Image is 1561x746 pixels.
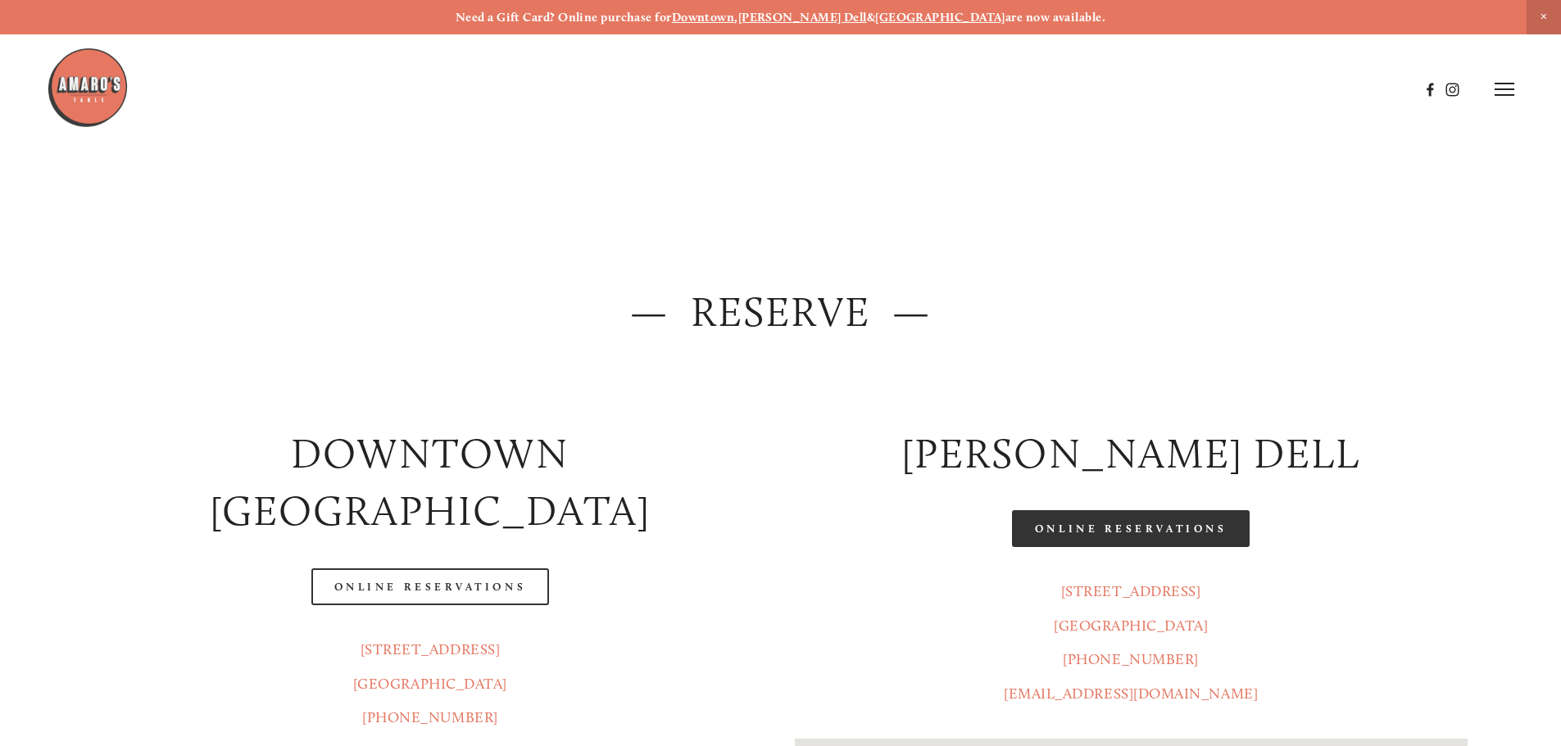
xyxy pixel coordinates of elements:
[361,640,501,658] a: [STREET_ADDRESS]
[672,10,735,25] a: Downtown
[867,10,875,25] strong: &
[1004,685,1258,703] a: [EMAIL_ADDRESS][DOMAIN_NAME]
[93,283,1467,341] h2: — Reserve —
[1061,582,1201,600] a: [STREET_ADDRESS]
[1063,650,1199,668] a: [PHONE_NUMBER]
[738,10,867,25] a: [PERSON_NAME] Dell
[311,568,549,605] a: Online Reservations
[353,675,507,693] a: [GEOGRAPHIC_DATA]
[795,425,1468,483] h2: [PERSON_NAME] DELL
[362,708,498,726] a: [PHONE_NUMBER]
[1012,510,1250,547] a: Online Reservations
[93,425,766,541] h2: Downtown [GEOGRAPHIC_DATA]
[1054,617,1208,635] a: [GEOGRAPHIC_DATA]
[875,10,1005,25] a: [GEOGRAPHIC_DATA]
[1005,10,1105,25] strong: are now available.
[734,10,737,25] strong: ,
[456,10,672,25] strong: Need a Gift Card? Online purchase for
[47,47,129,129] img: Amaro's Table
